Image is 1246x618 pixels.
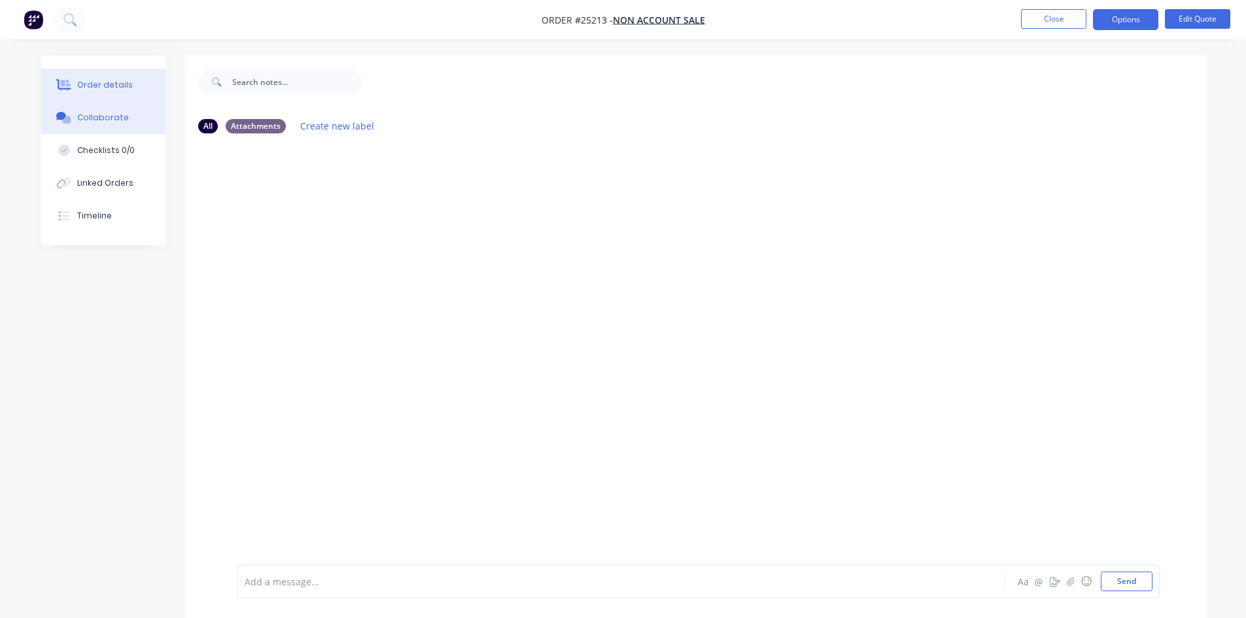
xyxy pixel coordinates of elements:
button: ☺ [1079,574,1094,589]
button: Checklists 0/0 [41,134,165,167]
div: Order details [77,79,133,91]
button: @ [1031,574,1047,589]
button: Timeline [41,199,165,232]
button: Send [1101,572,1152,591]
input: Search notes... [232,69,362,95]
button: Aa [1016,574,1031,589]
button: Collaborate [41,101,165,134]
span: Order #25213 - [542,14,613,26]
button: Linked Orders [41,167,165,199]
div: Collaborate [77,112,129,124]
button: Edit Quote [1165,9,1230,29]
button: Options [1093,9,1158,30]
button: Order details [41,69,165,101]
div: Linked Orders [77,177,133,189]
button: Create new label [294,117,381,135]
img: Factory [24,10,43,29]
a: NON ACCOUNT SALE [613,14,705,26]
div: Timeline [77,210,112,222]
button: Close [1021,9,1086,29]
div: Attachments [226,119,286,133]
div: Checklists 0/0 [77,145,135,156]
div: All [198,119,218,133]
